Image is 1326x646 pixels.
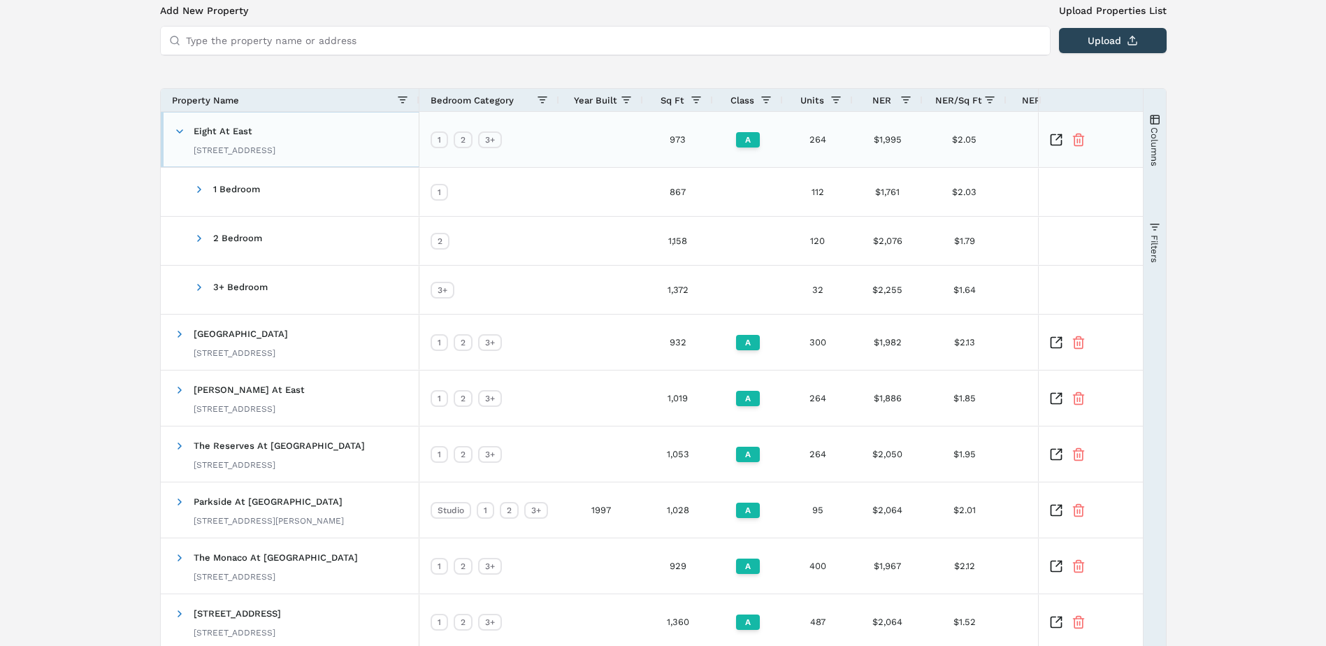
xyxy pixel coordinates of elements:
[194,440,365,451] span: The Reserves At [GEOGRAPHIC_DATA]
[194,347,288,359] div: [STREET_ADDRESS]
[783,371,853,426] div: 264
[574,95,617,106] span: Year Built
[1049,615,1063,629] a: Inspect Comparable
[454,390,473,407] div: 2
[1007,266,1146,314] div: -0.13%
[194,515,344,526] div: [STREET_ADDRESS][PERSON_NAME]
[1007,315,1146,370] div: +0.12%
[454,558,473,575] div: 2
[923,266,1007,314] div: $1.64
[736,559,760,574] div: A
[1049,392,1063,405] a: Inspect Comparable
[736,615,760,630] div: A
[194,145,275,156] div: [STREET_ADDRESS]
[1072,615,1086,629] button: Remove Property From Portfolio
[935,95,982,106] span: NER/Sq Ft
[923,371,1007,426] div: $1.85
[923,538,1007,594] div: $2.12
[853,315,923,370] div: $1,982
[431,446,448,463] div: 1
[783,168,853,216] div: 112
[872,95,891,106] span: NER
[853,112,923,167] div: $1,995
[213,233,262,243] span: 2 Bedroom
[194,552,358,563] span: The Monaco At [GEOGRAPHIC_DATA]
[783,315,853,370] div: 300
[1049,503,1063,517] a: Inspect Comparable
[1007,217,1146,265] div: -1.66%
[478,614,502,631] div: 3+
[1149,127,1160,166] span: Columns
[194,459,365,471] div: [STREET_ADDRESS]
[431,131,448,148] div: 1
[1007,482,1146,538] div: +0.20%
[186,27,1042,55] input: Type the property name or address
[736,391,760,406] div: A
[1022,95,1119,106] span: NER Growth (Weekly)
[431,390,448,407] div: 1
[559,482,643,538] div: 1997
[736,503,760,518] div: A
[1072,133,1086,147] button: Remove Property From Portfolio
[1059,3,1167,17] label: Upload Properties List
[454,614,473,631] div: 2
[1072,336,1086,350] button: Remove Property From Portfolio
[853,217,923,265] div: $2,076
[923,482,1007,538] div: $2.01
[1007,371,1146,426] div: +0.16%
[783,217,853,265] div: 120
[661,95,684,106] span: Sq Ft
[736,132,760,148] div: A
[1049,447,1063,461] a: Inspect Comparable
[1072,503,1086,517] button: Remove Property From Portfolio
[1072,559,1086,573] button: Remove Property From Portfolio
[853,482,923,538] div: $2,064
[730,95,754,106] span: Class
[1072,447,1086,461] button: Remove Property From Portfolio
[783,482,853,538] div: 95
[194,329,288,339] span: [GEOGRAPHIC_DATA]
[478,131,502,148] div: 3+
[194,627,281,638] div: [STREET_ADDRESS]
[478,334,502,351] div: 3+
[853,426,923,482] div: $2,050
[454,334,473,351] div: 2
[194,385,305,395] span: [PERSON_NAME] At East
[643,371,713,426] div: 1,019
[194,571,358,582] div: [STREET_ADDRESS]
[431,184,448,201] div: 1
[923,217,1007,265] div: $1.79
[194,496,343,507] span: Parkside At [GEOGRAPHIC_DATA]
[478,558,502,575] div: 3+
[1072,392,1086,405] button: Remove Property From Portfolio
[643,168,713,216] div: 867
[643,315,713,370] div: 932
[160,3,1051,17] h3: Add New Property
[923,426,1007,482] div: $1.95
[1007,112,1146,167] div: -1.57%
[643,217,713,265] div: 1,158
[454,131,473,148] div: 2
[783,112,853,167] div: 264
[783,426,853,482] div: 264
[194,126,252,136] span: Eight At East
[454,446,473,463] div: 2
[643,538,713,594] div: 929
[853,266,923,314] div: $2,255
[1149,234,1160,262] span: Filters
[194,403,305,415] div: [STREET_ADDRESS]
[800,95,824,106] span: Units
[853,168,923,216] div: $1,761
[500,502,519,519] div: 2
[431,95,514,106] span: Bedroom Category
[172,95,239,106] span: Property Name
[431,282,454,299] div: 3+
[431,233,449,250] div: 2
[478,446,502,463] div: 3+
[736,447,760,462] div: A
[923,168,1007,216] div: $2.03
[783,266,853,314] div: 32
[477,502,494,519] div: 1
[431,614,448,631] div: 1
[524,502,548,519] div: 3+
